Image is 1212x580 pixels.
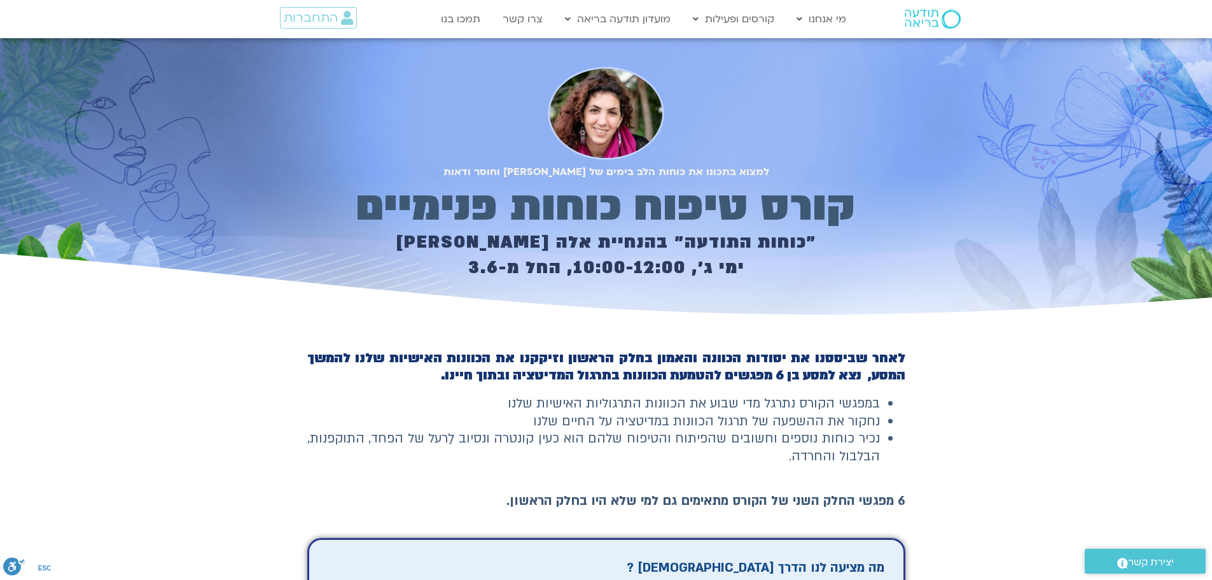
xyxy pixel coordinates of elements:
[307,413,880,430] li: נחקור את ההשפעה של תרגול הכוונות במדיטציה על החיים שלנו
[307,350,905,385] b: לאחר שביססנו את יסודות הכוונה והאמון בחלק הראשון וזיקקנו את הכוונות האישיות שלנו להמשך המסע, נצא ...
[309,166,903,178] h2: למצוא בתכונו את כוחות הלב בימים של [PERSON_NAME] וחוסר ודאות
[559,7,677,31] a: מועדון תודעה בריאה
[280,7,357,29] a: התחברות
[790,7,853,31] a: מי אנחנו
[1128,554,1174,571] span: יצירת קשר
[1085,549,1206,574] a: יצירת קשר
[627,559,884,576] strong: מה מציעה לנו הדרך [DEMOGRAPHIC_DATA] ?
[307,430,880,465] li: נכיר כוחות נוספים וחשובים ש
[506,492,905,509] strong: 6 מפגשי החלק השני של הקורס מתאימים גם למי שלא היו בחלק הראשון.
[496,7,549,31] a: צרו קשר
[435,7,487,31] a: תמכו בנו
[309,188,903,225] h1: קורס טיפוח כוחות פנימיים
[307,430,880,465] span: הפיתוח והטיפוח שלהם הוא כעין קונטרה ונסיוב לַרעל של הפחד, התוקפנות, הבלבול והחרדה.
[309,230,903,281] h1: ״כוחות התודעה״ בהנחיית אלה [PERSON_NAME] ימי ג׳, 10:00-12:00, החל מ-3.6
[905,10,961,29] img: תודעה בריאה
[284,11,338,25] span: התחברות
[686,7,781,31] a: קורסים ופעילות
[307,395,880,413] li: במפגשי הקורס נתרגל מדי שבוע את הכוונות התרגוליות האישיות שלנו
